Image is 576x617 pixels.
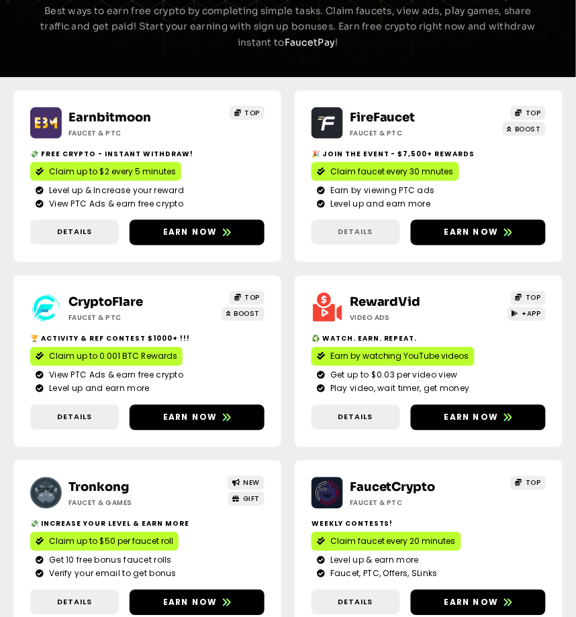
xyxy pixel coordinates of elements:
span: BOOST [234,309,260,319]
span: TOP [526,293,542,303]
a: TOP [511,291,546,305]
span: Details [57,412,92,423]
a: Details [30,590,119,615]
span: Details [338,597,373,608]
h2: Weekly contests! [311,519,546,529]
span: Earn now [163,597,218,609]
span: Details [57,227,92,238]
span: +APP [522,309,541,319]
a: BOOST [503,122,546,136]
a: Earn now [411,590,546,616]
a: FireFaucet [350,110,416,125]
span: Earn now [444,412,499,424]
h2: Faucet & PTC [350,128,472,138]
span: Earn now [163,227,218,239]
span: TOP [245,293,260,303]
a: Earn now [130,590,265,616]
a: Earn now [130,405,265,431]
span: NEW [244,478,260,488]
span: TOP [526,478,542,488]
span: Details [338,412,373,423]
a: Claim up to 0.001 BTC Rewards [30,347,183,366]
a: Details [30,220,119,245]
span: Verify your email to get bonus [46,568,177,580]
span: Earn now [444,227,499,239]
a: Claim faucet every 30 mnutes [311,162,459,181]
span: Details [57,597,92,608]
a: GIFT [228,492,265,506]
a: Tronkong [68,480,129,495]
span: Get up to $0.03 per video view [327,370,458,382]
span: Claim faucet every 30 mnutes [330,166,454,178]
a: TOP [230,106,265,120]
a: Claim up to $50 per faucet roll [30,532,179,551]
a: FaucetCrypto [350,480,436,495]
h2: Faucet & PTC [68,128,191,138]
span: Claim up to $50 per faucet roll [49,536,173,548]
span: Level up and earn more [46,383,150,395]
h2: 💸 Free crypto - Instant withdraw! [30,149,265,159]
span: Claim up to $2 every 5 minutes [49,166,176,178]
span: TOP [245,108,260,118]
a: Details [311,405,400,430]
a: TOP [230,291,265,305]
span: Level up & Increase your reward [46,184,184,197]
a: TOP [511,476,546,490]
span: Earn now [444,597,499,609]
h2: Video ads [350,313,472,323]
h2: ♻️ Watch. Earn. Repeat. [311,334,546,344]
span: Play video, wait timer, get money [327,383,470,395]
span: Level up & earn more [327,555,419,567]
span: Earn by watching YouTube videos [330,351,469,363]
a: Earn by watching YouTube videos [311,347,475,366]
span: Get 10 free bonus faucet rolls [46,555,172,567]
a: NEW [228,476,265,490]
span: TOP [526,108,542,118]
a: Earnbitmoon [68,110,151,125]
a: FaucetPay [285,36,336,48]
a: Details [311,220,400,245]
a: Earn now [130,220,265,245]
span: Faucet, PTC, Offers, SLinks [327,568,438,580]
span: Level up and earn more [327,198,431,210]
span: Claim faucet every 20 minutes [330,536,456,548]
a: Earn now [411,220,546,245]
a: Details [30,405,119,430]
a: RewardVid [350,295,421,310]
span: Earn by viewing PTC ads [327,184,435,197]
a: BOOST [222,307,265,321]
span: View PTC Ads & earn free crypto [46,198,183,210]
h2: Faucet & Games [68,498,191,508]
a: Earn now [411,405,546,431]
h2: 🎉 Join the event - $7,500+ Rewards [311,149,546,159]
span: BOOST [516,124,542,134]
span: Details [338,227,373,238]
span: Claim up to 0.001 BTC Rewards [49,351,177,363]
a: CryptoFlare [68,295,143,310]
a: TOP [511,106,546,120]
span: Earn now [163,412,218,424]
a: Claim faucet every 20 minutes [311,532,461,551]
a: +APP [508,307,546,321]
span: GIFT [243,494,260,504]
a: Details [311,590,400,615]
p: Best ways to earn free crypto by completing simple tasks. Claim faucets, view ads, play games, sh... [34,3,542,51]
span: View PTC Ads & earn free crypto [46,370,183,382]
h2: Faucet & PTC [68,313,191,323]
a: Claim up to $2 every 5 minutes [30,162,181,181]
h2: 🏆 Activity & ref contest $1000+ !!! [30,334,265,344]
h2: 💸 Increase your level & earn more [30,519,265,529]
h2: Faucet & PTC [350,498,472,508]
